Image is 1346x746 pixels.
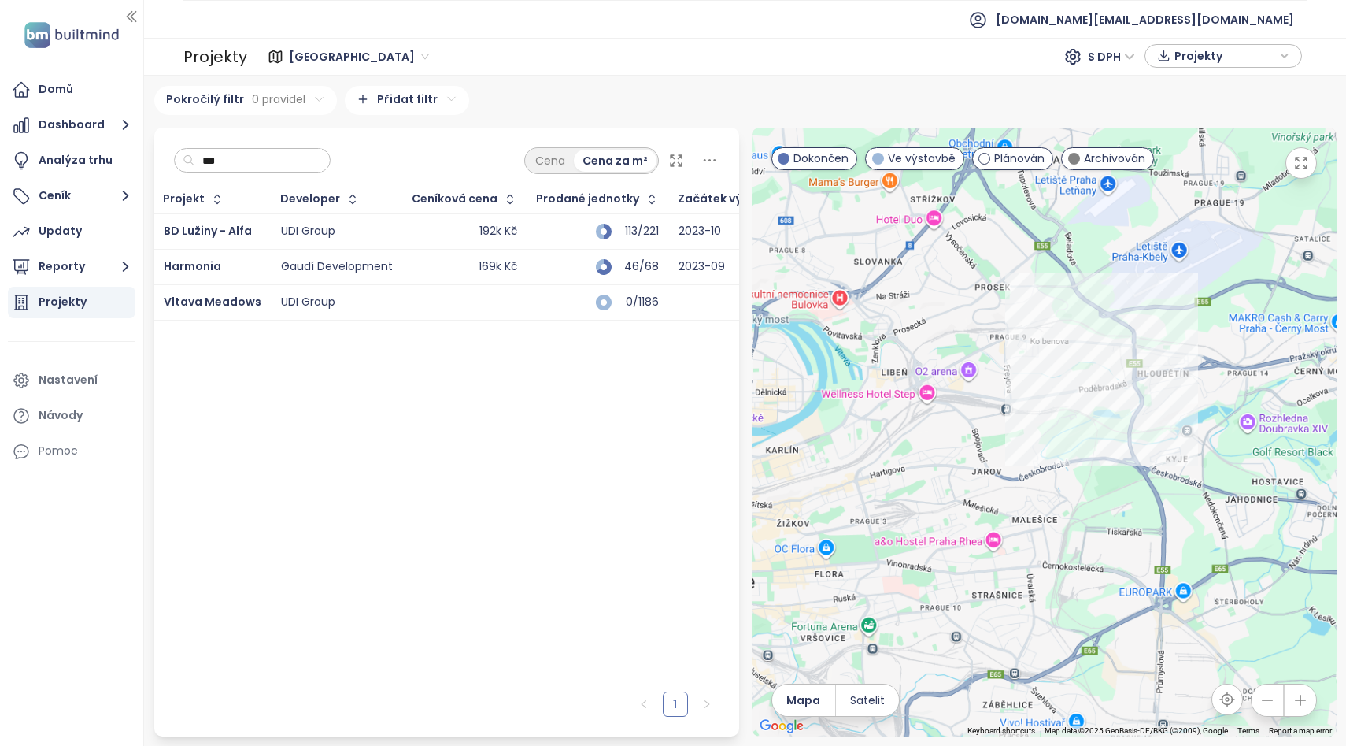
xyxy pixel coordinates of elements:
[281,260,393,274] div: Gaudí Development
[8,365,135,396] a: Nastavení
[1088,45,1135,69] span: S DPH
[793,150,849,167] span: Dokončen
[39,441,78,461] div: Pomoc
[252,91,305,108] span: 0 pravidel
[702,700,712,709] span: right
[772,685,835,716] button: Mapa
[281,225,335,239] div: UDI Group
[786,692,820,709] span: Mapa
[527,150,574,172] div: Cena
[619,226,659,236] div: 113/221
[679,225,721,239] div: 2023-10
[280,194,340,204] div: Developer
[164,294,261,310] a: Vltava Meadows
[39,80,73,99] div: Domů
[8,287,135,318] a: Projekty
[8,216,135,247] a: Updaty
[289,45,429,69] span: Praha
[756,716,808,737] img: Google
[39,221,82,241] div: Updaty
[39,370,98,390] div: Nastavení
[678,194,782,204] div: Začátek výstavby
[479,260,517,274] div: 169k Kč
[39,150,113,170] div: Analýza trhu
[154,86,337,115] div: Pokročilý filtr
[1084,150,1145,167] span: Archivován
[8,400,135,432] a: Návody
[694,692,719,717] li: Následující strana
[39,292,87,312] div: Projekty
[679,260,725,274] div: 2023-09
[639,700,649,709] span: left
[345,86,469,115] div: Přidat filtr
[8,74,135,106] a: Domů
[664,692,687,716] a: 1
[8,251,135,283] button: Reporty
[163,194,205,204] div: Projekt
[1269,726,1332,735] a: Report a map error
[574,150,656,172] div: Cena za m²
[1153,44,1293,68] div: button
[1174,44,1276,68] span: Projekty
[8,109,135,141] button: Dashboard
[183,41,247,72] div: Projekty
[20,19,124,51] img: logo
[619,262,659,272] div: 46/68
[281,295,335,310] div: UDI Group
[536,194,639,204] span: Prodané jednotky
[1045,726,1228,735] span: Map data ©2025 GeoBasis-DE/BKG (©2009), Google
[164,223,252,239] a: BD Lužiny - Alfa
[1237,726,1259,735] a: Terms (opens in new tab)
[412,194,497,204] div: Ceníková cena
[619,297,659,307] div: 0/1186
[888,150,956,167] span: Ve výstavbě
[479,225,517,239] div: 192k Kč
[39,406,83,425] div: Návody
[994,150,1045,167] span: Plánován
[631,692,656,717] button: left
[8,180,135,212] button: Ceník
[996,1,1294,39] span: [DOMAIN_NAME][EMAIL_ADDRESS][DOMAIN_NAME]
[631,692,656,717] li: Předchozí strana
[967,726,1035,737] button: Keyboard shortcuts
[850,692,885,709] span: Satelit
[663,692,688,717] li: 1
[164,258,221,274] a: Harmonia
[8,436,135,467] div: Pomoc
[694,692,719,717] button: right
[836,685,899,716] button: Satelit
[8,145,135,176] a: Analýza trhu
[756,716,808,737] a: Open this area in Google Maps (opens a new window)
